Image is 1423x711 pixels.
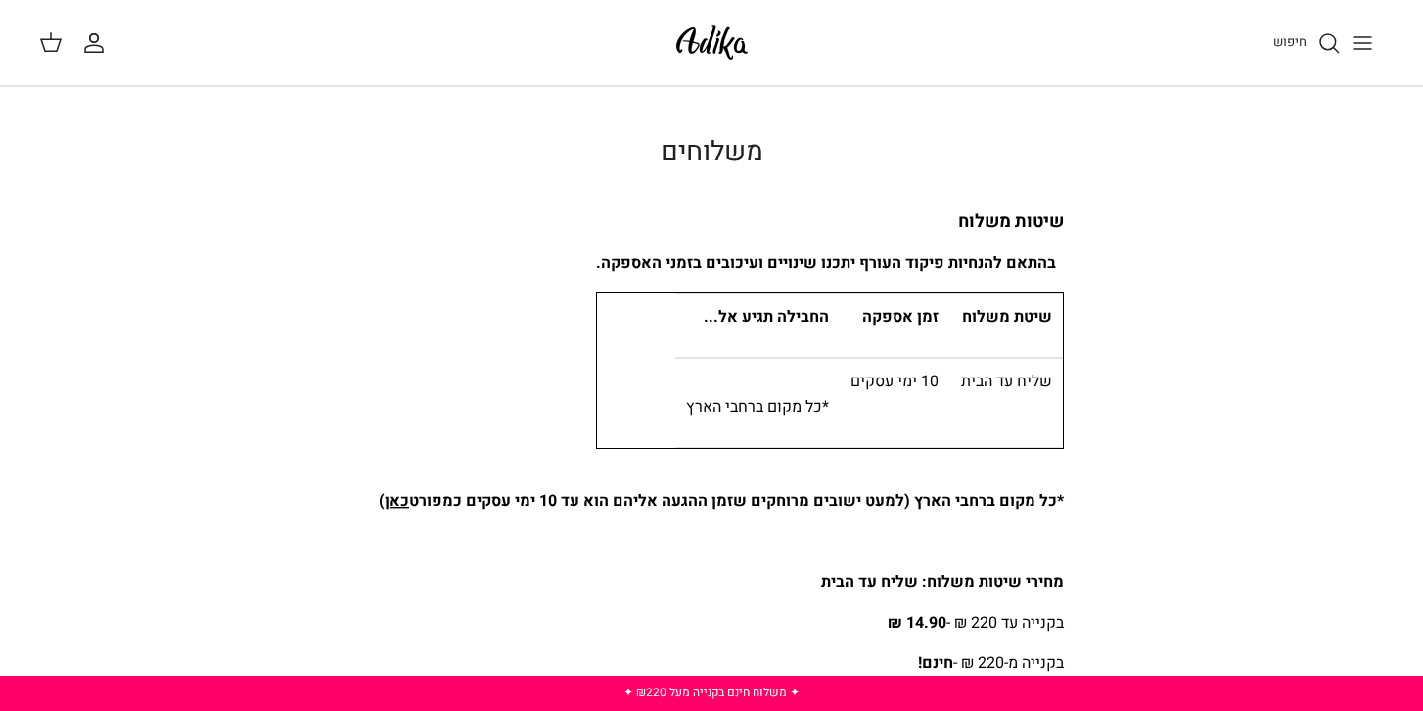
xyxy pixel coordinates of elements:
span: חיפוש [1273,32,1307,51]
a: כאן [385,489,409,512]
span: 10 ימי עסקים [850,370,939,393]
strong: שיטות משלוח [958,208,1064,235]
button: Toggle menu [1341,22,1384,65]
strong: מחירי שיטות משלוח: שליח עד הבית [821,570,1064,594]
p: *כל מקום ברחבי הארץ [686,370,829,420]
a: חיפוש [1273,31,1341,55]
h1: משלוחים [359,136,1064,169]
strong: חינם! [918,651,953,675]
strong: *כל מקום ברחבי הארץ (למעט ישובים מרוחקים שזמן ההגעה אליהם הוא עד 10 ימי עסקים כמפורט ) [379,489,1064,512]
a: ✦ משלוח חינם בקנייה מעל ₪220 ✦ [623,684,800,701]
strong: 14 [906,611,924,635]
strong: זמן אספקה [862,305,939,329]
p: בקנייה מ-220 ₪ - [359,651,1064,677]
strong: החבילה תגיע אל... [704,305,829,329]
img: Adika IL [670,20,754,66]
strong: .90 ₪ [888,611,946,635]
p: שליח עד הבית [961,370,1052,395]
p: בקנייה עד 220 ₪ - [359,611,1064,637]
strong: שיטת משלוח [962,305,1052,329]
strong: בהתאם להנחיות פיקוד העורף יתכנו שינויים ועיכובים בזמני האספקה. [596,251,1056,275]
a: החשבון שלי [82,31,114,55]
